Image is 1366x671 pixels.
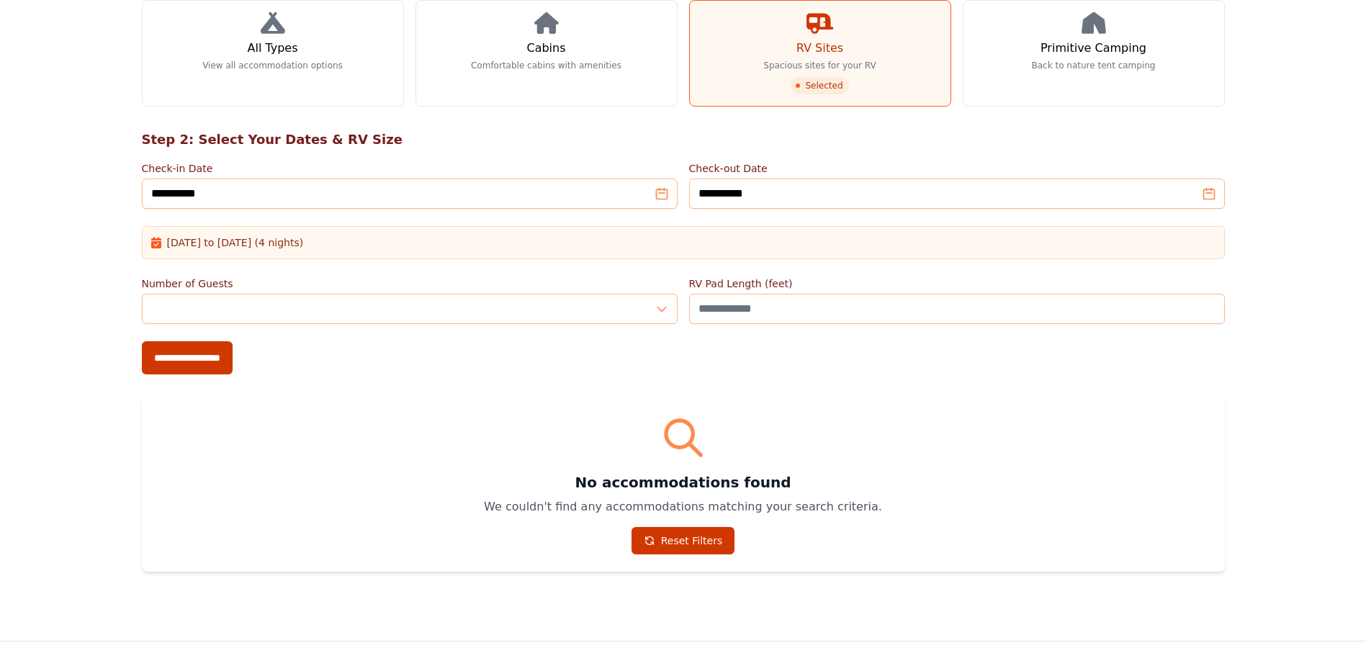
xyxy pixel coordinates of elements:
[202,60,343,71] p: View all accommodation options
[142,276,678,291] label: Number of Guests
[142,161,678,176] label: Check-in Date
[471,60,621,71] p: Comfortable cabins with amenities
[689,161,1225,176] label: Check-out Date
[167,235,304,250] span: [DATE] to [DATE] (4 nights)
[689,276,1225,291] label: RV Pad Length (feet)
[1041,40,1146,57] h3: Primitive Camping
[247,40,297,57] h3: All Types
[763,60,876,71] p: Spacious sites for your RV
[632,527,735,554] a: Reset Filters
[1032,60,1156,71] p: Back to nature tent camping
[142,130,1225,150] h2: Step 2: Select Your Dates & RV Size
[796,40,843,57] h3: RV Sites
[791,77,848,94] span: Selected
[159,472,1208,492] h3: No accommodations found
[526,40,565,57] h3: Cabins
[159,498,1208,515] p: We couldn't find any accommodations matching your search criteria.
